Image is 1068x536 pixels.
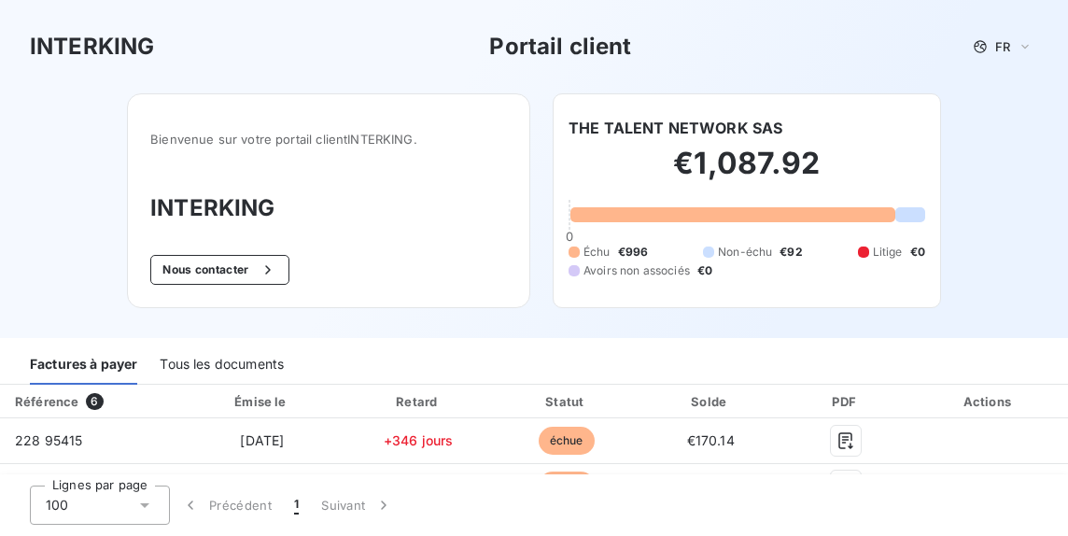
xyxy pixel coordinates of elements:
button: Précédent [170,486,283,525]
div: PDF [786,392,906,411]
button: 1 [283,486,310,525]
span: FR [995,39,1010,54]
h2: €1,087.92 [569,145,925,201]
h6: THE TALENT NETWORK SAS [569,117,782,139]
span: échue [539,427,595,455]
span: 6 [86,393,103,410]
h3: INTERKING [30,30,154,63]
span: Bienvenue sur votre portail client INTERKING . [150,132,507,147]
h3: INTERKING [150,191,507,225]
div: Émise le [185,392,340,411]
span: €0 [910,244,925,261]
span: Échu [583,244,611,261]
button: Suivant [310,486,404,525]
span: €0 [697,262,712,279]
span: [DATE] [240,432,284,448]
span: Non-échu [718,244,772,261]
div: Retard [347,392,489,411]
span: 1 [294,496,299,515]
span: 0 [566,229,573,244]
span: €92 [780,244,802,261]
div: Factures à payer [30,346,137,385]
h3: Portail client [489,30,631,63]
span: +346 jours [384,432,454,448]
div: Tous les documents [160,346,284,385]
button: Nous contacter [150,255,288,285]
span: 100 [46,496,68,515]
span: €996 [618,244,649,261]
span: 228 95415 [15,432,82,448]
div: Actions [914,392,1064,411]
div: Statut [497,392,636,411]
div: Solde [643,392,779,411]
span: €170.14 [687,432,735,448]
span: échue [539,472,595,500]
div: Référence [15,394,78,409]
span: Avoirs non associés [583,262,690,279]
span: Litige [873,244,903,261]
